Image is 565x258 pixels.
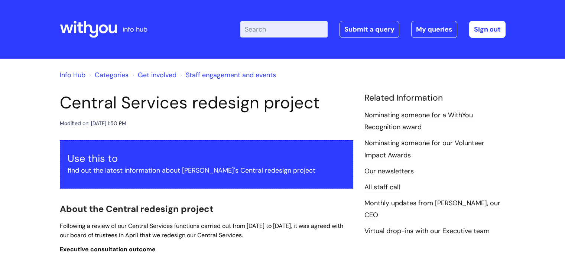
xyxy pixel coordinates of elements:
a: All staff call [364,183,400,192]
h3: Use this to [68,153,345,164]
a: Nominating someone for our Volunteer Impact Awards [364,138,484,160]
a: Submit a query [340,21,399,38]
a: My queries [411,21,457,38]
a: Our newsletters [364,167,414,176]
h4: Related Information [364,93,506,103]
li: Solution home [87,69,129,81]
a: Categories [95,71,129,79]
a: Get involved [138,71,176,79]
li: Staff engagement and events [178,69,276,81]
a: Info Hub [60,71,85,79]
a: Nominating someone for a WithYou Recognition award [364,111,473,132]
p: info hub [123,23,147,35]
div: Modified on: [DATE] 1:50 PM [60,119,126,128]
li: Get involved [130,69,176,81]
span: Executive consultation outcome [60,245,156,253]
a: Virtual drop-ins with our Executive team [364,226,490,236]
span: About the Central redesign project [60,203,213,215]
p: find out the latest information about [PERSON_NAME]'s Central redesign project [68,164,345,176]
a: Monthly updates from [PERSON_NAME], our CEO [364,199,500,220]
a: Staff engagement and events [186,71,276,79]
a: Sign out [469,21,506,38]
h1: Central Services redesign project [60,93,353,113]
span: Following a review of our Central Services functions carried out from [DATE] to [DATE], it was ag... [60,222,343,239]
div: | - [240,21,506,38]
input: Search [240,21,328,37]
